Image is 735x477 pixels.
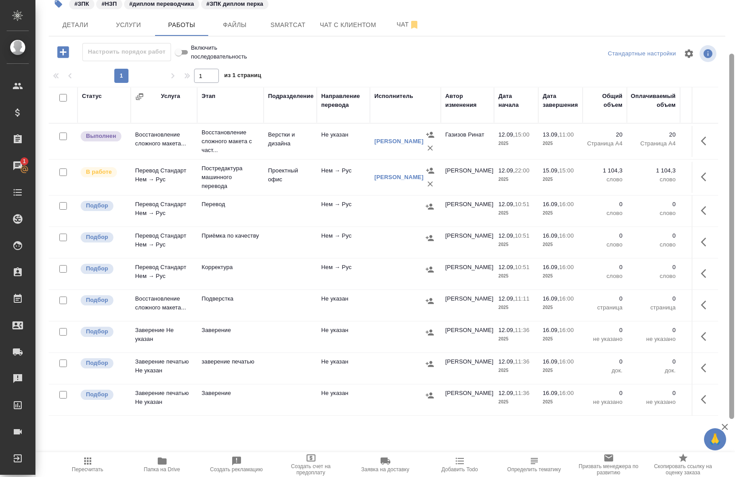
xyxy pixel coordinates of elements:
td: Верстки и дизайна [264,126,317,157]
p: 11:36 [515,358,529,365]
p: RUB [684,303,720,312]
p: 0 [684,357,720,366]
span: Чат с клиентом [320,20,376,31]
td: Не указан [317,290,370,321]
span: Скопировать ссылку на оценку заказа [651,463,715,476]
p: RUB [684,366,720,375]
p: 1 [684,166,720,175]
p: Перевод [202,200,259,209]
p: В работе [86,168,112,176]
p: 16.09, [543,264,559,270]
span: Чат [387,19,429,30]
p: Выполнен [86,132,116,141]
div: Можно подбирать исполнителей [80,200,126,212]
p: Подбор [86,264,108,273]
button: Здесь прячутся важные кнопки [696,294,717,316]
svg: Отписаться [409,20,420,30]
td: Проектный офис [264,162,317,193]
p: 12.09, [498,131,515,138]
td: Заверение печатью Не указан [131,384,197,415]
p: Подбор [86,201,108,210]
p: 2025 [543,175,578,184]
p: 16:00 [559,264,574,270]
p: 0 [684,389,720,398]
a: 1 [2,155,33,177]
p: 0 [684,200,720,209]
p: Подбор [86,296,108,305]
button: Здесь прячутся важные кнопки [696,130,717,152]
p: RUB [684,175,720,184]
p: 1 104,3 [587,166,622,175]
td: Не указан [317,384,370,415]
span: Детали [54,20,97,31]
p: 16:00 [559,327,574,333]
p: RUB [684,209,720,218]
button: Здесь прячутся важные кнопки [696,357,717,379]
td: Не указан [317,126,370,157]
div: Можно подбирать исполнителей [80,357,126,369]
button: Назначить [424,128,437,141]
span: Настроить таблицу [678,43,700,64]
div: Общий объем [587,92,622,109]
div: Можно подбирать исполнителей [80,263,126,275]
button: Назначить [423,389,436,402]
p: 0 [684,294,720,303]
p: 16:00 [559,358,574,365]
td: [PERSON_NAME] [441,195,494,227]
button: Добавить Todo [423,452,497,477]
p: 0 [587,389,622,398]
p: 15:00 [515,131,529,138]
p: 20 [631,130,676,139]
div: Этап [202,92,215,101]
div: Автор изменения [445,92,490,109]
button: Здесь прячутся важные кнопки [696,200,717,221]
button: Пересчитать [51,452,125,477]
span: Работы [160,20,203,31]
button: Здесь прячутся важные кнопки [696,326,717,347]
p: слово [587,272,622,281]
p: 0 [631,231,676,240]
p: 12.09, [498,167,515,174]
p: док. [631,366,676,375]
p: не указано [631,398,676,407]
p: 11:36 [515,390,529,396]
p: 12.09, [498,232,515,239]
td: [PERSON_NAME] [441,353,494,384]
td: [PERSON_NAME] [441,321,494,352]
p: 2025 [498,366,534,375]
p: 2025 [543,209,578,218]
button: Сгруппировать [135,92,144,101]
button: 🙏 [704,428,726,450]
p: 12.09, [498,390,515,396]
td: [PERSON_NAME] [441,258,494,289]
p: 16:00 [559,232,574,239]
td: Заверение печатью Не указан [131,353,197,384]
button: Здесь прячутся важные кнопки [696,389,717,410]
p: заверение печатью [202,357,259,366]
button: Заявка на доставку [348,452,423,477]
p: 2025 [498,335,534,344]
button: Назначить [423,200,436,213]
p: не указано [631,335,676,344]
td: [PERSON_NAME] [441,290,494,321]
p: 0 [587,326,622,335]
p: 0 [631,294,676,303]
p: 2025 [498,272,534,281]
div: Исполнитель завершил работу [80,130,126,142]
span: из 1 страниц [224,70,261,83]
div: Исполнитель [374,92,413,101]
td: Восстановление сложного макета... [131,126,197,157]
div: split button [606,47,678,61]
p: 2025 [498,175,534,184]
p: 11:11 [515,295,529,302]
td: Нем → Рус [317,227,370,258]
td: Нем → Рус [317,162,370,193]
p: 16:00 [559,390,574,396]
span: Посмотреть информацию [700,45,718,62]
p: 0 [587,200,622,209]
button: Определить тематику [497,452,572,477]
p: 22:00 [515,167,529,174]
span: Заявка на доставку [361,466,409,473]
p: 16.09, [543,295,559,302]
div: Можно подбирать исполнителей [80,389,126,401]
